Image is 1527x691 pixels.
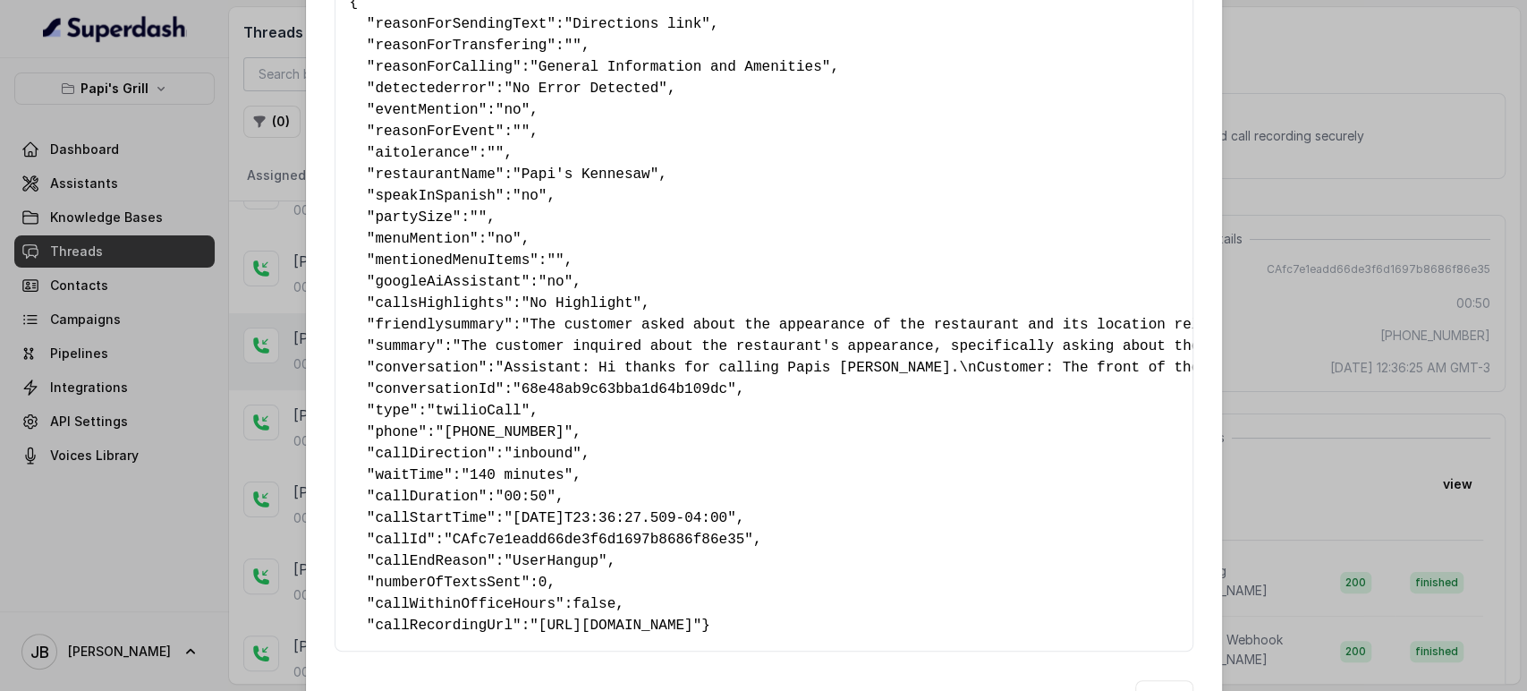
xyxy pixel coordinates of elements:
span: friendlysummary [375,317,504,333]
span: 0 [539,575,547,591]
span: "CAfc7e1eadd66de3f6d1697b8686f86e35" [444,532,753,548]
span: "140 minutes" [461,467,573,483]
span: callsHighlights [375,295,504,311]
span: eventMention [375,102,478,118]
span: conversationId [375,381,495,397]
span: "twilioCall" [427,403,530,419]
span: "Papi's Kennesaw" [513,166,658,183]
span: "no" [487,231,521,247]
span: callRecordingUrl [375,618,513,634]
span: "" [547,252,564,269]
span: "No Error Detected" [504,81,666,97]
span: googleAiAssistant [375,274,521,290]
span: callDirection [375,446,487,462]
span: "" [564,38,581,54]
span: "" [513,124,530,140]
span: phone [375,424,418,440]
span: reasonForSendingText [375,16,547,32]
span: partySize [375,209,452,226]
span: "[PHONE_NUMBER]" [436,424,573,440]
span: callStartTime [375,510,487,526]
span: "[URL][DOMAIN_NAME]" [530,618,701,634]
span: aitolerance [375,145,470,161]
span: "no" [513,188,547,204]
span: detectederror [375,81,487,97]
span: restaurantName [375,166,495,183]
span: "[DATE]T23:36:27.509-04:00" [504,510,735,526]
span: false [573,596,615,612]
span: callWithinOfficeHours [375,596,556,612]
span: "" [470,209,487,226]
span: waitTime [375,467,444,483]
span: "no" [539,274,573,290]
span: "Directions link" [564,16,710,32]
span: menuMention [375,231,470,247]
span: "" [487,145,504,161]
span: speakInSpanish [375,188,495,204]
span: conversation [375,360,478,376]
span: "inbound" [504,446,581,462]
span: callDuration [375,489,478,505]
span: mentionedMenuItems [375,252,530,269]
span: "68e48ab9c63bba1d64b109dc" [513,381,736,397]
span: callEndReason [375,553,487,569]
span: "00:50" [496,489,556,505]
span: callId [375,532,427,548]
span: reasonForTransfering [375,38,547,54]
span: "no" [496,102,530,118]
span: summary [375,338,435,354]
span: numberOfTextsSent [375,575,521,591]
span: reasonForEvent [375,124,495,140]
span: type [375,403,409,419]
span: "No Highlight" [522,295,641,311]
span: "UserHangup" [504,553,607,569]
span: reasonForCalling [375,59,513,75]
span: "General Information and Amenities" [530,59,830,75]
